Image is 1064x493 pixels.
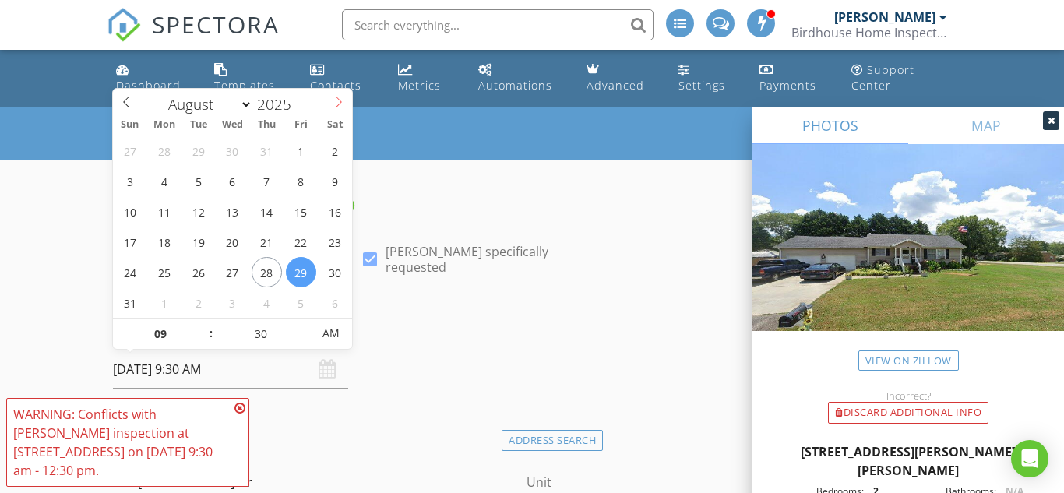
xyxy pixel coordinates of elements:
span: August 6, 2025 [217,166,248,196]
div: Templates [214,78,275,93]
a: Payments [753,56,833,100]
img: streetview [752,144,1064,368]
span: Sat [319,120,353,130]
span: August 12, 2025 [183,196,213,227]
span: August 5, 2025 [183,166,213,196]
h4: Date/Time [113,319,597,340]
div: Open Intercom Messenger [1011,440,1048,477]
span: August 30, 2025 [320,257,351,287]
div: Metrics [398,78,441,93]
div: Dashboard [116,78,181,93]
span: August 27, 2025 [217,257,248,287]
span: September 5, 2025 [286,287,316,318]
span: July 27, 2025 [115,136,145,166]
div: Address Search [502,430,603,451]
span: Sun [113,120,147,130]
div: Birdhouse Home Inspection Services [791,25,947,40]
span: August 22, 2025 [286,227,316,257]
div: Incorrect? [752,389,1064,402]
span: September 3, 2025 [217,287,248,318]
h4: Location [113,426,597,446]
span: Click to toggle [309,318,352,349]
span: August 20, 2025 [217,227,248,257]
span: August 25, 2025 [149,257,179,287]
span: July 28, 2025 [149,136,179,166]
a: Metrics [392,56,460,100]
span: September 1, 2025 [149,287,179,318]
label: [PERSON_NAME] specifically requested [386,244,597,275]
span: August 29, 2025 [286,257,316,287]
span: Thu [250,120,284,130]
div: Discard Additional info [828,402,988,424]
div: Payments [759,78,816,93]
span: September 4, 2025 [252,287,282,318]
a: Contacts [304,56,379,100]
span: August 26, 2025 [183,257,213,287]
div: Advanced [587,78,644,93]
span: August 8, 2025 [286,166,316,196]
span: August 15, 2025 [286,196,316,227]
span: September 2, 2025 [183,287,213,318]
div: Support Center [851,62,914,93]
input: Year [252,94,304,114]
div: Contacts [310,78,361,93]
span: July 29, 2025 [183,136,213,166]
span: Wed [216,120,250,130]
a: SPECTORA [107,21,280,54]
a: Advanced [580,56,660,100]
a: Support Center [845,56,954,100]
div: [PERSON_NAME] [834,9,935,25]
span: August 28, 2025 [252,257,282,287]
span: August 1, 2025 [286,136,316,166]
span: August 19, 2025 [183,227,213,257]
span: August 9, 2025 [320,166,351,196]
span: September 6, 2025 [320,287,351,318]
span: August 4, 2025 [149,166,179,196]
span: August 17, 2025 [115,227,145,257]
div: Automations [478,78,552,93]
span: Mon [147,120,181,130]
span: August 7, 2025 [252,166,282,196]
div: WARNING: Conflicts with [PERSON_NAME] inspection at [STREET_ADDRESS] on [DATE] 9:30 am - 12:30 pm. [13,405,230,480]
span: August 24, 2025 [115,257,145,287]
a: MAP [908,107,1064,144]
span: August 11, 2025 [149,196,179,227]
span: August 23, 2025 [320,227,351,257]
span: Tue [181,120,216,130]
span: : [209,318,213,349]
a: View on Zillow [858,350,959,372]
span: August 31, 2025 [115,287,145,318]
div: [STREET_ADDRESS][PERSON_NAME][PERSON_NAME] [771,442,1045,480]
span: SPECTORA [152,8,280,40]
div: Settings [678,78,725,93]
a: PHOTOS [752,107,908,144]
span: July 31, 2025 [252,136,282,166]
a: Settings [672,56,741,100]
input: Select date [113,350,349,389]
span: August 21, 2025 [252,227,282,257]
img: The Best Home Inspection Software - Spectora [107,8,141,42]
span: Fri [284,120,319,130]
a: Dashboard [110,56,196,100]
a: Automations (Advanced) [472,56,568,100]
span: July 30, 2025 [217,136,248,166]
a: Templates [208,56,291,100]
span: August 16, 2025 [320,196,351,227]
span: August 14, 2025 [252,196,282,227]
span: August 3, 2025 [115,166,145,196]
span: August 13, 2025 [217,196,248,227]
span: August 10, 2025 [115,196,145,227]
span: August 2, 2025 [320,136,351,166]
input: Search everything... [342,9,654,40]
span: August 18, 2025 [149,227,179,257]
